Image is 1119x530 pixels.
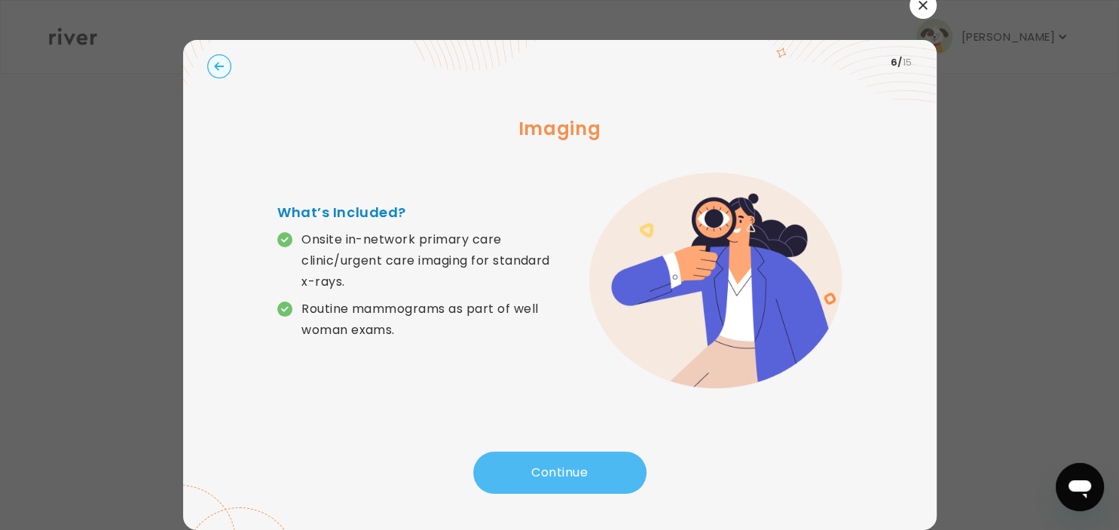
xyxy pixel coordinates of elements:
[301,229,559,293] p: Onsite in-network primary care clinic/urgent care imaging for standard x-rays.
[589,173,841,388] img: error graphic
[1056,463,1104,511] iframe: Button to launch messaging window
[207,115,913,142] h3: Imaging
[301,299,559,341] p: Routine mammograms as part of well woman exams.
[277,202,559,223] h4: What’s Included?
[473,452,647,494] button: Continue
